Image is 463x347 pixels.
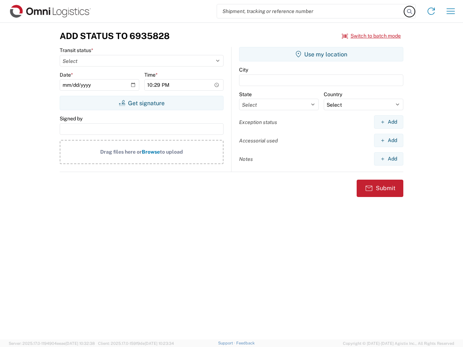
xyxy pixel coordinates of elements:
[160,149,183,155] span: to upload
[217,4,404,18] input: Shipment, tracking or reference number
[60,115,82,122] label: Signed by
[343,340,454,347] span: Copyright © [DATE]-[DATE] Agistix Inc., All Rights Reserved
[145,341,174,346] span: [DATE] 10:23:34
[342,30,401,42] button: Switch to batch mode
[142,149,160,155] span: Browse
[65,341,95,346] span: [DATE] 10:32:38
[60,72,73,78] label: Date
[236,341,255,345] a: Feedback
[100,149,142,155] span: Drag files here or
[324,91,342,98] label: Country
[239,156,253,162] label: Notes
[239,137,278,144] label: Accessorial used
[374,134,403,147] button: Add
[357,180,403,197] button: Submit
[239,91,252,98] label: State
[374,152,403,166] button: Add
[144,72,158,78] label: Time
[60,96,224,110] button: Get signature
[60,31,170,41] h3: Add Status to 6935828
[239,119,277,125] label: Exception status
[239,67,248,73] label: City
[374,115,403,129] button: Add
[239,47,403,61] button: Use my location
[98,341,174,346] span: Client: 2025.17.0-159f9de
[9,341,95,346] span: Server: 2025.17.0-1194904eeae
[60,47,93,53] label: Transit status
[218,341,236,345] a: Support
